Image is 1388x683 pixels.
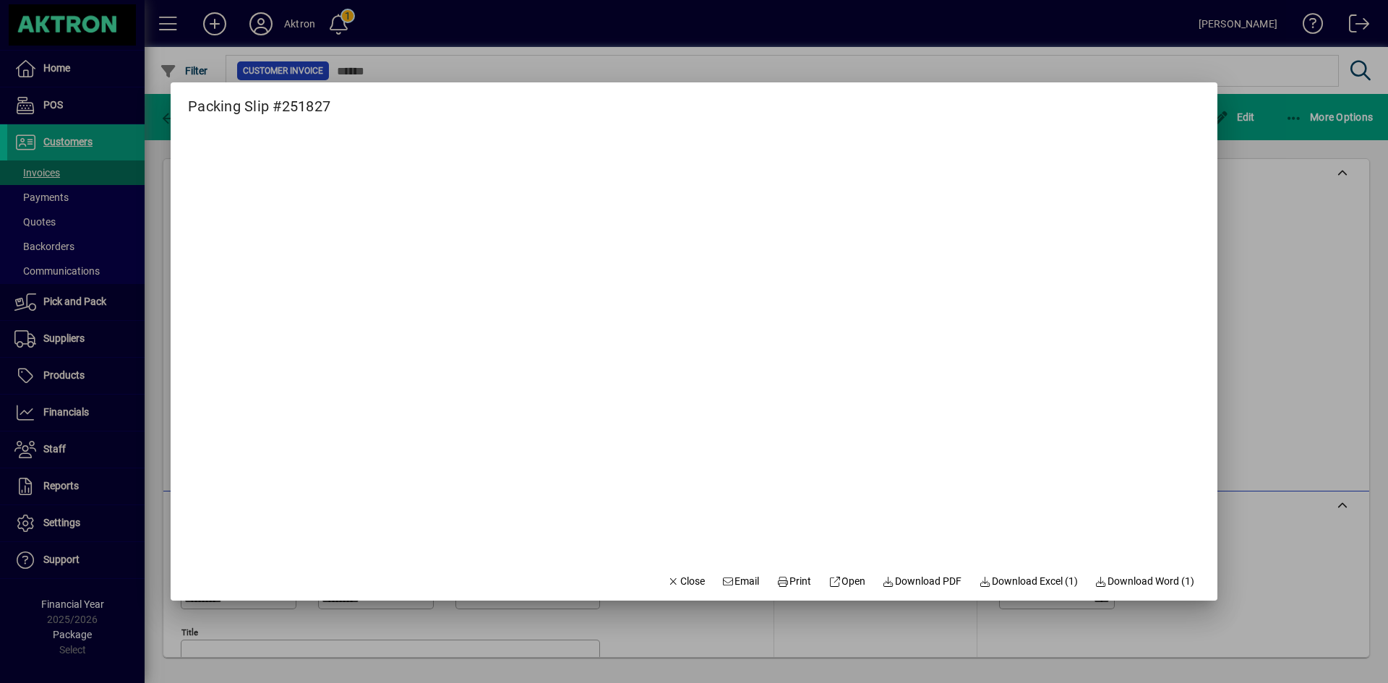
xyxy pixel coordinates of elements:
[716,569,766,595] button: Email
[979,574,1078,589] span: Download Excel (1)
[1089,569,1201,595] button: Download Word (1)
[776,574,811,589] span: Print
[823,569,871,595] a: Open
[771,569,817,595] button: Print
[883,574,962,589] span: Download PDF
[171,82,348,118] h2: Packing Slip #251827
[661,569,711,595] button: Close
[667,574,705,589] span: Close
[828,574,865,589] span: Open
[973,569,1084,595] button: Download Excel (1)
[722,574,760,589] span: Email
[1095,574,1195,589] span: Download Word (1)
[877,569,968,595] a: Download PDF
